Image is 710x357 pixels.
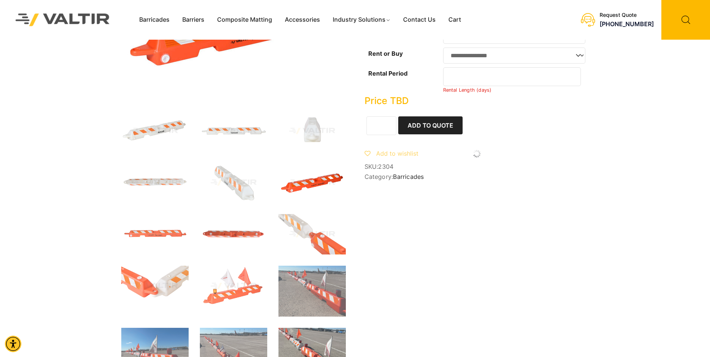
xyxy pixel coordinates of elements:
img: A white safety barrier with orange reflective stripes and the brand name "Aerocade" printed on it. [200,111,267,151]
img: An orange traffic barrier with a flashing light and two flags, one red and one white, for road sa... [200,266,267,306]
a: Barriers [176,14,211,25]
bdi: Price TBD [365,95,409,106]
a: Composite Matting [211,14,278,25]
div: Accessibility Menu [5,336,21,352]
img: A row of safety barriers with red and white stripes and flags, placed on an airport tarmac. [278,266,346,317]
span: SKU: [365,163,589,170]
button: Add to Quote [398,116,463,134]
img: An orange traffic barrier with reflective white stripes, designed for safety and visibility. [278,162,346,203]
img: An orange traffic barrier with reflective white stripes, labeled "Aerocade," designed for safety ... [121,214,189,254]
div: Request Quote [600,12,654,18]
input: Product quantity [366,116,396,135]
label: Rent or Buy [368,50,403,57]
img: text, letter [121,162,189,203]
a: call (888) 496-3625 [600,20,654,28]
a: Industry Solutions [326,14,397,25]
a: Barricades [393,173,424,180]
small: Rental Length (days) [443,87,492,93]
img: Valtir Rentals [6,4,120,36]
a: Barricades [133,14,176,25]
th: Rental Period [365,65,443,95]
span: 2304 [378,163,393,170]
img: Aerocade_Nat_3Q-1.jpg [121,111,189,151]
a: Contact Us [397,14,442,25]
img: A white traffic barrier with orange and white reflective stripes, designed for road safety and de... [200,162,267,203]
img: A white plastic container with a spout, featuring horizontal red stripes on the side. [278,111,346,151]
a: Cart [442,14,467,25]
img: Two interlocking traffic barriers, one white with orange stripes and one orange with white stripe... [278,214,346,254]
img: An orange traffic barrier with white reflective stripes, designed for road safety and visibility. [200,214,267,254]
span: Category: [365,173,589,180]
a: Accessories [278,14,326,25]
img: Two traffic barriers, one orange and one white, connected at an angle, featuring reflective strip... [121,266,189,306]
input: Number [443,67,581,86]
